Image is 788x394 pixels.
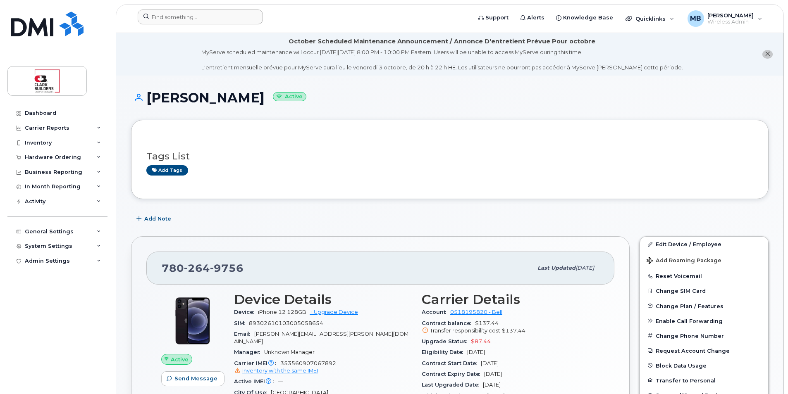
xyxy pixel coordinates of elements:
[174,375,217,382] span: Send Message
[234,331,408,344] span: [PERSON_NAME][EMAIL_ADDRESS][PERSON_NAME][DOMAIN_NAME]
[430,328,500,334] span: Transfer responsibility cost
[249,320,323,326] span: 89302610103005058654
[310,309,358,315] a: + Upgrade Device
[258,309,306,315] span: iPhone 12 128GB
[234,378,278,385] span: Active IMEI
[484,371,502,377] span: [DATE]
[450,309,502,315] a: 0518195820 - Bell
[640,268,768,283] button: Reset Voicemail
[234,360,280,366] span: Carrier IMEI
[640,373,768,388] button: Transfer to Personal
[422,292,599,307] h3: Carrier Details
[234,309,258,315] span: Device
[640,283,768,298] button: Change SIM Card
[242,368,318,374] span: Inventory with the same IMEI
[502,328,525,334] span: $137.44
[422,338,471,344] span: Upgrade Status
[537,265,575,271] span: Last updated
[656,303,724,309] span: Change Plan / Features
[762,50,773,59] button: close notification
[234,331,254,337] span: Email
[273,92,306,102] small: Active
[422,309,450,315] span: Account
[422,320,475,326] span: Contract balance
[656,318,723,324] span: Enable Call Forwarding
[289,37,595,46] div: October Scheduled Maintenance Announcement / Annonce D'entretient Prévue Pour octobre
[171,356,189,363] span: Active
[162,262,244,274] span: 780
[471,338,491,344] span: $87.44
[264,349,315,355] span: Unknown Manager
[640,358,768,373] button: Block Data Usage
[131,90,769,105] h1: [PERSON_NAME]
[234,320,249,326] span: SIM
[161,371,224,386] button: Send Message
[210,262,244,274] span: 9756
[575,265,594,271] span: [DATE]
[234,349,264,355] span: Manager
[234,360,412,375] span: 353560907067892
[234,292,412,307] h3: Device Details
[483,382,501,388] span: [DATE]
[640,252,768,268] button: Add Roaming Package
[146,151,753,161] h3: Tags List
[422,349,467,355] span: Eligibility Date
[422,371,484,377] span: Contract Expiry Date
[201,48,683,71] div: MyServe scheduled maintenance will occur [DATE][DATE] 8:00 PM - 10:00 PM Eastern. Users will be u...
[422,382,483,388] span: Last Upgraded Date
[144,215,171,223] span: Add Note
[422,360,481,366] span: Contract Start Date
[234,368,318,374] a: Inventory with the same IMEI
[640,328,768,343] button: Change Phone Number
[422,320,599,335] span: $137.44
[640,313,768,328] button: Enable Call Forwarding
[146,165,188,176] a: Add tags
[640,299,768,313] button: Change Plan / Features
[168,296,217,346] img: iPhone_12.jpg
[640,237,768,252] a: Edit Device / Employee
[481,360,499,366] span: [DATE]
[647,257,721,265] span: Add Roaming Package
[640,343,768,358] button: Request Account Change
[131,211,178,226] button: Add Note
[184,262,210,274] span: 264
[467,349,485,355] span: [DATE]
[752,358,782,388] iframe: Messenger Launcher
[278,378,283,385] span: —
